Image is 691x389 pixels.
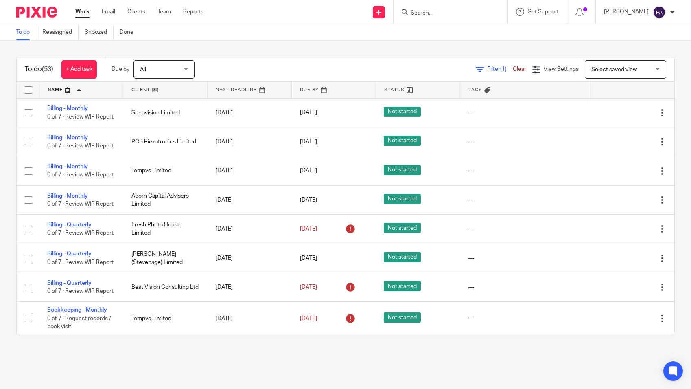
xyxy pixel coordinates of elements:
[47,114,114,120] span: 0 of 7 · Review WIP Report
[47,280,92,286] a: Billing - Quarterly
[468,314,582,323] div: ---
[384,136,421,146] span: Not started
[123,127,208,156] td: PCB Piezotronics Limited
[123,302,208,335] td: Tempvs Limited
[127,8,145,16] a: Clients
[123,185,208,214] td: Acorn Capital Advisers Limited
[384,312,421,323] span: Not started
[384,223,421,233] span: Not started
[112,65,129,73] p: Due by
[487,66,513,72] span: Filter
[47,164,88,169] a: Billing - Monthly
[47,288,114,294] span: 0 of 7 · Review WIP Report
[61,60,97,79] a: + Add task
[544,66,579,72] span: View Settings
[300,316,317,321] span: [DATE]
[47,222,92,228] a: Billing - Quarterly
[47,231,114,236] span: 0 of 7 · Review WIP Report
[157,8,171,16] a: Team
[47,105,88,111] a: Billing - Monthly
[384,194,421,204] span: Not started
[208,273,292,302] td: [DATE]
[120,24,140,40] a: Done
[208,98,292,127] td: [DATE]
[208,302,292,335] td: [DATE]
[47,135,88,141] a: Billing - Monthly
[75,8,90,16] a: Work
[384,281,421,291] span: Not started
[47,251,92,257] a: Billing - Quarterly
[123,244,208,273] td: [PERSON_NAME] (Stevenage) Limited
[300,284,317,290] span: [DATE]
[47,307,107,313] a: Bookkeeping - Monthly
[47,193,88,199] a: Billing - Monthly
[47,259,114,265] span: 0 of 7 · Review WIP Report
[208,185,292,214] td: [DATE]
[300,139,317,145] span: [DATE]
[300,110,317,116] span: [DATE]
[208,127,292,156] td: [DATE]
[47,316,111,330] span: 0 of 7 · Request records / book visit
[25,65,53,74] h1: To do
[42,66,53,73] span: (53)
[47,201,114,207] span: 0 of 7 · Review WIP Report
[183,8,203,16] a: Reports
[468,225,582,233] div: ---
[410,10,483,17] input: Search
[16,24,36,40] a: To do
[384,107,421,117] span: Not started
[208,244,292,273] td: [DATE]
[300,226,317,232] span: [DATE]
[208,156,292,185] td: [DATE]
[468,196,582,204] div: ---
[16,7,57,18] img: Pixie
[300,197,317,203] span: [DATE]
[468,88,482,92] span: Tags
[42,24,79,40] a: Reassigned
[47,143,114,149] span: 0 of 7 · Review WIP Report
[47,172,114,178] span: 0 of 7 · Review WIP Report
[140,67,146,73] span: All
[102,8,115,16] a: Email
[85,24,114,40] a: Snoozed
[384,165,421,175] span: Not started
[123,98,208,127] td: Sonovision Limited
[123,156,208,185] td: Tempvs Limited
[591,67,637,73] span: Select saved view
[653,6,666,19] img: svg%3E
[468,167,582,175] div: ---
[468,138,582,146] div: ---
[527,9,559,15] span: Get Support
[123,215,208,244] td: Fresh Photo House Limited
[300,255,317,261] span: [DATE]
[300,168,317,174] span: [DATE]
[468,109,582,117] div: ---
[123,273,208,302] td: Best Vision Consulting Ltd
[513,66,526,72] a: Clear
[384,252,421,262] span: Not started
[208,215,292,244] td: [DATE]
[604,8,649,16] p: [PERSON_NAME]
[500,66,507,72] span: (1)
[468,254,582,262] div: ---
[468,283,582,291] div: ---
